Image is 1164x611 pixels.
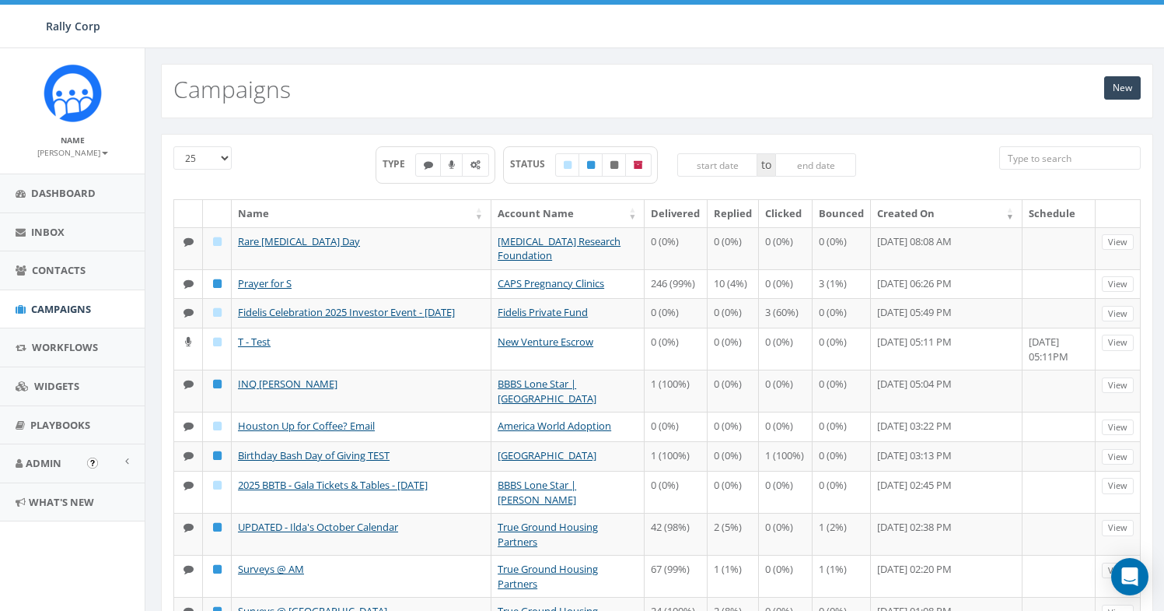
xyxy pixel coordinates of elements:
[645,555,708,597] td: 67 (99%)
[491,200,645,227] th: Account Name: activate to sort column ascending
[415,153,442,177] label: Text SMS
[184,379,194,389] i: Text SMS
[759,513,813,555] td: 0 (0%)
[470,160,481,170] i: Automated Message
[645,471,708,513] td: 0 (0%)
[498,478,576,507] a: BBBS Lone Star | [PERSON_NAME]
[645,513,708,555] td: 42 (98%)
[185,337,191,347] i: Ringless Voice Mail
[498,377,596,406] a: BBBS Lone Star | [GEOGRAPHIC_DATA]
[1102,377,1134,394] a: View
[587,160,595,170] i: Published
[213,237,222,247] i: Draft
[759,298,813,328] td: 3 (60%)
[871,471,1022,513] td: [DATE] 02:45 PM
[813,441,871,471] td: 0 (0%)
[1102,276,1134,293] a: View
[555,153,580,177] label: Draft
[1102,234,1134,251] a: View
[213,379,222,389] i: Published
[1102,306,1134,322] a: View
[213,480,222,490] i: Draft
[871,227,1022,269] td: [DATE] 08:08 AM
[708,412,759,441] td: 0 (0%)
[645,227,708,269] td: 0 (0%)
[1102,520,1134,536] a: View
[645,200,708,227] th: Delivered
[813,513,871,555] td: 1 (2%)
[871,200,1022,227] th: Created On: activate to sort column ascending
[213,307,222,318] i: Draft
[871,328,1022,370] td: [DATE] 05:11 PM
[708,269,759,299] td: 10 (4%)
[184,451,194,461] i: Text SMS
[645,370,708,412] td: 1 (100%)
[610,160,618,170] i: Unpublished
[1022,328,1096,370] td: [DATE] 05:11PM
[213,337,222,347] i: Draft
[1022,200,1096,227] th: Schedule
[813,328,871,370] td: 0 (0%)
[871,298,1022,328] td: [DATE] 05:49 PM
[213,522,222,532] i: Published
[37,145,108,159] a: [PERSON_NAME]
[184,237,194,247] i: Text SMS
[677,153,758,177] input: start date
[498,448,596,462] a: [GEOGRAPHIC_DATA]
[61,135,85,146] small: Name
[1102,478,1134,494] a: View
[759,441,813,471] td: 1 (100%)
[213,564,222,574] i: Published
[498,520,598,549] a: True Ground Housing Partners
[184,307,194,318] i: Text SMS
[999,146,1141,170] input: Type to search
[708,441,759,471] td: 0 (0%)
[238,520,398,534] a: UPDATED - Ilda's October Calendar
[238,276,292,290] a: Prayer for S
[46,19,100,33] span: Rally Corp
[871,441,1022,471] td: [DATE] 03:13 PM
[184,421,194,431] i: Text SMS
[213,279,222,289] i: Published
[32,340,98,354] span: Workflows
[757,153,775,177] span: to
[44,64,102,122] img: Icon_1.png
[26,456,61,470] span: Admin
[813,412,871,441] td: 0 (0%)
[1102,420,1134,436] a: View
[424,160,433,170] i: Text SMS
[708,200,759,227] th: Replied
[440,153,463,177] label: Ringless Voice Mail
[1111,558,1148,595] div: Open Intercom Messenger
[29,495,94,509] span: What's New
[602,153,627,177] label: Unpublished
[813,227,871,269] td: 0 (0%)
[238,448,390,462] a: Birthday Bash Day of Giving TEST
[759,370,813,412] td: 0 (0%)
[645,269,708,299] td: 246 (99%)
[213,451,222,461] i: Published
[238,478,428,492] a: 2025 BBTB - Gala Tickets & Tables - [DATE]
[238,305,455,319] a: Fidelis Celebration 2025 Investor Event - [DATE]
[579,153,603,177] label: Published
[238,562,304,576] a: Surveys @ AM
[708,298,759,328] td: 0 (0%)
[498,276,604,290] a: CAPS Pregnancy Clinics
[1104,76,1141,100] a: New
[37,147,108,158] small: [PERSON_NAME]
[498,305,588,319] a: Fidelis Private Fund
[184,279,194,289] i: Text SMS
[813,298,871,328] td: 0 (0%)
[238,335,271,349] a: T - Test
[1102,563,1134,579] a: View
[184,564,194,574] i: Text SMS
[708,513,759,555] td: 2 (5%)
[645,412,708,441] td: 0 (0%)
[625,153,652,177] label: Archived
[708,555,759,597] td: 1 (1%)
[759,200,813,227] th: Clicked
[232,200,491,227] th: Name: activate to sort column ascending
[31,302,91,316] span: Campaigns
[759,269,813,299] td: 0 (0%)
[871,370,1022,412] td: [DATE] 05:04 PM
